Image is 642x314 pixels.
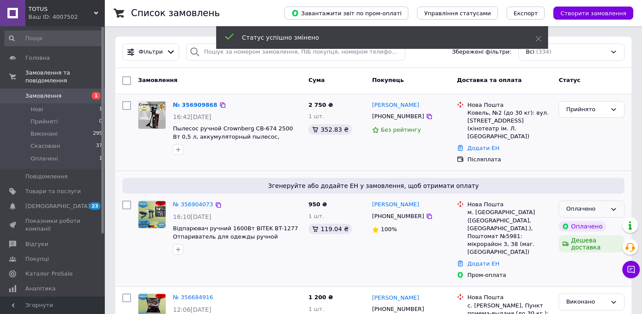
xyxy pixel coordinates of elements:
span: Покупці [25,255,49,263]
a: № 356909868 [173,102,217,108]
span: Нові [31,106,43,113]
span: Аналітика [25,285,55,293]
span: (334) [536,48,552,55]
a: Додати ЕН [467,145,499,151]
span: Відгуки [25,240,48,248]
div: Ковель, №2 (до 30 кг): вул. [STREET_ADDRESS] (кінотеатр ім. Л. [GEOGRAPHIC_DATA]) [467,109,552,141]
span: Головна [25,54,50,62]
span: Показники роботи компанії [25,217,81,233]
input: Пошук [4,31,103,46]
a: Відпарювач ручний 1600Вт BITEK BT-1277 Отпариватель для одежды ручной потужний паровий утюг для о... [173,225,300,248]
span: Каталог ProSale [25,270,72,278]
a: [PERSON_NAME] [372,101,419,109]
div: Пром-оплата [467,271,552,279]
div: [PHONE_NUMBER] [370,111,426,122]
span: 950 ₴ [308,201,327,208]
span: 0 [99,118,102,126]
span: 1 шт. [308,213,324,219]
span: Повідомлення [25,173,68,181]
span: Всі [526,48,535,56]
span: Замовлення та повідомлення [25,69,105,85]
span: [DEMOGRAPHIC_DATA] [25,202,90,210]
span: 1 [92,92,100,99]
span: Замовлення [138,77,177,83]
span: Оплачені [31,155,58,163]
span: Замовлення [25,92,62,100]
div: Виконано [566,297,607,307]
div: Післяплата [467,156,552,164]
div: Статус успішно змінено [242,33,514,42]
span: Збережені фільтри: [452,48,511,56]
div: [PHONE_NUMBER] [370,211,426,222]
span: Виконані [31,130,58,138]
span: 295 [93,130,102,138]
span: 37 [96,142,102,150]
span: 16:10[DATE] [173,213,211,220]
span: Товари та послуги [25,188,81,195]
a: Додати ЕН [467,260,499,267]
span: Управління статусами [424,10,491,17]
div: Оплачено [559,221,606,232]
span: Експорт [514,10,538,17]
button: Експорт [507,7,545,20]
button: Створити замовлення [553,7,633,20]
span: Статус [559,77,580,83]
span: Покупець [372,77,404,83]
span: 1 [99,106,102,113]
span: 100% [381,226,397,232]
span: 1 [99,155,102,163]
button: Завантажити звіт по пром-оплаті [284,7,408,20]
span: 1 шт. [308,306,324,312]
span: Cума [308,77,324,83]
div: Оплачено [566,205,607,214]
span: Без рейтингу [381,126,421,133]
span: Фільтри [139,48,163,56]
span: Прийняті [31,118,58,126]
img: Фото товару [138,201,166,228]
span: TOTUS [28,5,94,13]
span: 1 шт. [308,113,324,119]
div: Нова Пошта [467,294,552,301]
a: Фото товару [138,101,166,129]
div: Нова Пошта [467,101,552,109]
img: Фото товару [138,102,166,129]
span: 2 750 ₴ [308,102,333,108]
h1: Список замовлень [131,8,220,18]
button: Чат з покупцем [622,261,640,278]
span: 12:06[DATE] [173,306,211,313]
div: 119.04 ₴ [308,224,352,234]
div: Прийнято [566,105,607,114]
a: Створити замовлення [545,10,633,16]
input: Пошук за номером замовлення, ПІБ покупця, номером телефону, Email, номером накладної [186,44,405,61]
span: Завантажити звіт по пром-оплаті [291,9,401,17]
div: Ваш ID: 4007502 [28,13,105,21]
div: Нова Пошта [467,201,552,208]
span: Скасовані [31,142,60,150]
a: № 356684916 [173,294,213,300]
a: Фото товару [138,201,166,229]
span: 23 [90,202,100,210]
span: Згенеруйте або додайте ЕН у замовлення, щоб отримати оплату [126,181,621,190]
a: Пылесос ручной Crownberg CB-674 2500 Вт 0,5 л, аккумуляторный пылесос, мощный пылесос для дома [173,125,293,148]
a: № 356904073 [173,201,213,208]
a: [PERSON_NAME] [372,294,419,302]
div: м. [GEOGRAPHIC_DATA] ([GEOGRAPHIC_DATA], [GEOGRAPHIC_DATA].), Поштомат №5981: мікрорайон 3, 38 (м... [467,208,552,256]
div: Дешева доставка [559,235,625,253]
a: [PERSON_NAME] [372,201,419,209]
div: 352.83 ₴ [308,124,352,135]
span: 16:42[DATE] [173,113,211,120]
span: Доставка та оплата [457,77,521,83]
button: Управління статусами [417,7,498,20]
span: 1 200 ₴ [308,294,333,300]
span: Створити замовлення [560,10,626,17]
